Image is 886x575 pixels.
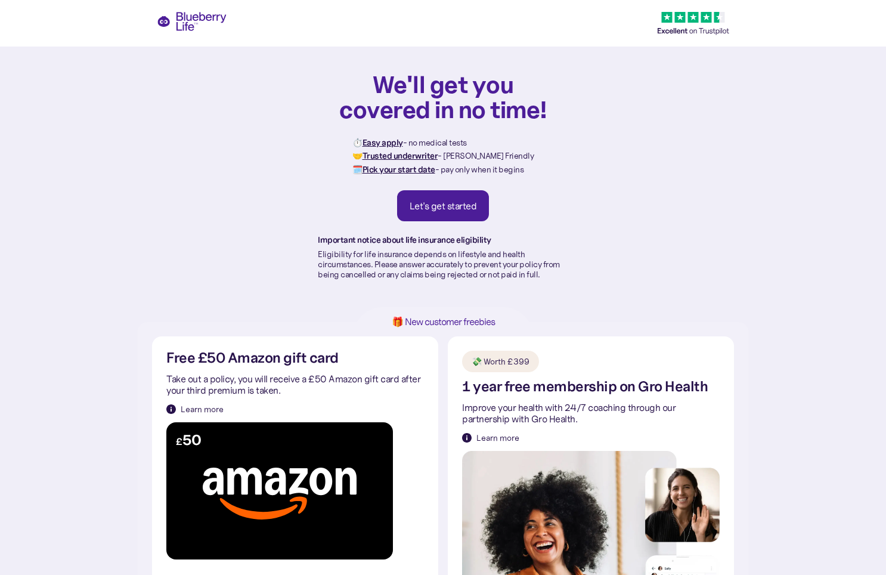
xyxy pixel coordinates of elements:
[462,432,519,444] a: Learn more
[352,136,534,176] p: ⏱️ - no medical tests 🤝 - [PERSON_NAME] Friendly 🗓️ - pay only when it begins
[166,351,339,366] h2: Free £50 Amazon gift card
[472,355,529,367] div: 💸 Worth £399
[318,234,491,245] strong: Important notice about life insurance eligibility
[339,72,547,122] h1: We'll get you covered in no time!
[462,379,708,394] h2: 1 year free membership on Gro Health
[410,200,477,212] div: Let's get started
[181,403,224,415] div: Learn more
[397,190,490,221] a: Let's get started
[476,432,519,444] div: Learn more
[318,249,568,279] p: Eligibility for life insurance depends on lifestyle and health circumstances. Please answer accur...
[363,164,435,175] strong: Pick your start date
[462,402,720,425] p: Improve your health with 24/7 coaching through our partnership with Gro Health.
[166,373,424,396] p: Take out a policy, you will receive a £50 Amazon gift card after your third premium is taken.
[373,317,513,327] h1: 🎁 New customer freebies
[363,150,438,161] strong: Trusted underwriter
[363,137,403,148] strong: Easy apply
[166,403,224,415] a: Learn more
